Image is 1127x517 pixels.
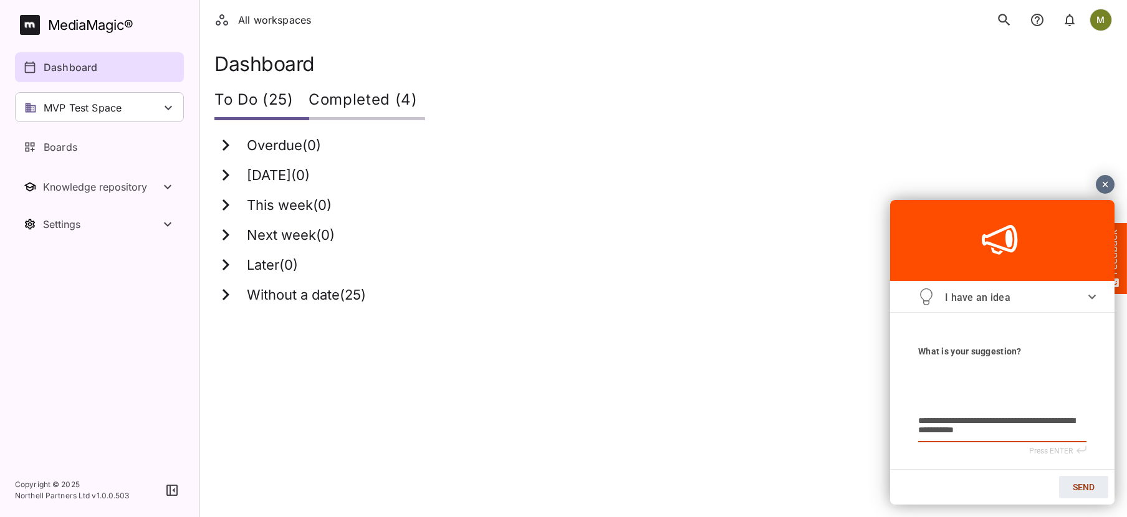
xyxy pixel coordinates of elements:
div: MediaMagic ® [48,15,133,36]
button: search [991,7,1017,33]
p: Northell Partners Ltd v 1.0.0.503 [15,490,130,501]
p: MVP Test Space [44,100,122,115]
h3: This week ( 0 ) [247,197,332,214]
h3: Without a date ( 25 ) [247,287,366,303]
nav: Knowledge repository [15,172,184,202]
a: Boards [15,132,184,162]
iframe: Feedback Widget [890,200,1115,505]
nav: Settings [15,209,184,239]
div: M [1090,9,1112,31]
p: Dashboard [44,60,97,75]
button: notifications [1025,7,1050,33]
h3: [DATE] ( 0 ) [247,168,310,184]
div: Completed (4) [309,83,425,120]
a: Dashboard [15,52,184,82]
h3: Later ( 0 ) [247,257,298,273]
button: Toggle Settings [15,209,184,239]
h3: Next week ( 0 ) [247,227,335,244]
button: notifications [1057,7,1082,33]
a: MediaMagic® [20,15,184,35]
h1: Dashboard [214,52,1112,75]
h3: Overdue ( 0 ) [247,138,321,154]
p: Boards [44,140,77,154]
p: Copyright © 2025 [15,479,130,490]
div: Knowledge repository [43,181,160,193]
div: To Do (25) [214,83,309,120]
div: Settings [43,218,160,230]
button: Toggle Knowledge repository [15,172,184,202]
